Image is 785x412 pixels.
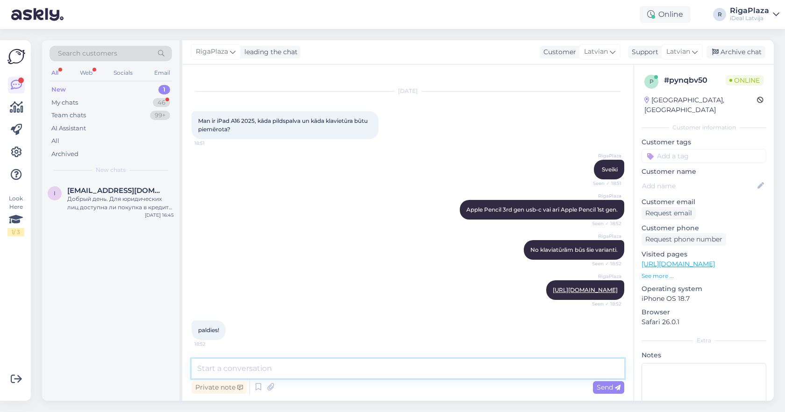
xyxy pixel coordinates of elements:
p: Notes [642,350,766,360]
span: Latvian [584,47,608,57]
span: Latvian [666,47,690,57]
div: Request email [642,207,696,220]
div: All [51,136,59,146]
input: Add name [642,181,756,191]
span: paldies! [198,327,219,334]
div: leading the chat [241,47,298,57]
a: [URL][DOMAIN_NAME] [642,260,715,268]
div: Customer information [642,123,766,132]
div: 1 [158,85,170,94]
p: Visited pages [642,249,766,259]
span: i [54,190,56,197]
div: Look Here [7,194,24,236]
div: Extra [642,336,766,345]
span: Seen ✓ 18:52 [586,300,621,307]
div: Archived [51,149,78,159]
div: Web [78,67,94,79]
div: Team chats [51,111,86,120]
div: New [51,85,66,94]
p: Customer phone [642,223,766,233]
div: Добрый день. Для юридических лиц доступна ли покупка в кредит (деление на три платежа). Интересуе... [67,195,174,212]
span: RigaPlaza [586,152,621,159]
div: Support [628,47,658,57]
span: p [649,78,654,85]
a: RigaPlazaiDeal Latvija [730,7,779,22]
span: 18:52 [194,341,229,348]
div: R [713,8,726,21]
span: Seen ✓ 18:52 [586,220,621,227]
div: 46 [153,98,170,107]
span: Search customers [58,49,117,58]
p: Browser [642,307,766,317]
a: [URL][DOMAIN_NAME] [553,286,618,293]
div: Request phone number [642,233,726,246]
div: AI Assistant [51,124,86,133]
span: Send [597,383,621,391]
p: See more ... [642,272,766,280]
div: Archive chat [706,46,765,58]
div: [DATE] [192,87,624,95]
span: 18:51 [194,140,229,147]
p: Safari 26.0.1 [642,317,766,327]
div: My chats [51,98,78,107]
div: All [50,67,60,79]
p: Operating system [642,284,766,294]
span: Online [726,75,764,85]
span: Apple Pencil 3rd gen usb-c vai arī Apple Pencil 1st gen. [466,206,618,213]
span: New chats [96,166,126,174]
div: Email [152,67,172,79]
div: RigaPlaza [730,7,769,14]
span: Seen ✓ 18:51 [586,180,621,187]
span: Man ir iPad A16 2025, kāda pildspalva un kāda klavietūra būtu piemērota? [198,117,369,133]
div: [GEOGRAPHIC_DATA], [GEOGRAPHIC_DATA] [644,95,757,115]
div: Online [640,6,691,23]
p: iPhone OS 18.7 [642,294,766,304]
div: Socials [112,67,135,79]
p: Customer tags [642,137,766,147]
span: iks@bmwclub.lv [67,186,164,195]
span: Sveiki [602,166,618,173]
span: Seen ✓ 18:52 [586,260,621,267]
span: RigaPlaza [586,192,621,199]
span: RigaPlaza [586,233,621,240]
div: 99+ [150,111,170,120]
div: 1 / 3 [7,228,24,236]
div: Customer [540,47,576,57]
div: Private note [192,381,247,394]
p: Customer name [642,167,766,177]
span: RigaPlaza [196,47,228,57]
img: Askly Logo [7,48,25,65]
span: RigaPlaza [586,273,621,280]
input: Add a tag [642,149,766,163]
div: [DATE] 16:45 [145,212,174,219]
div: iDeal Latvija [730,14,769,22]
span: No klaviatūrām būs šie varianti. [530,246,618,253]
p: Customer email [642,197,766,207]
div: # pynqbv50 [664,75,726,86]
